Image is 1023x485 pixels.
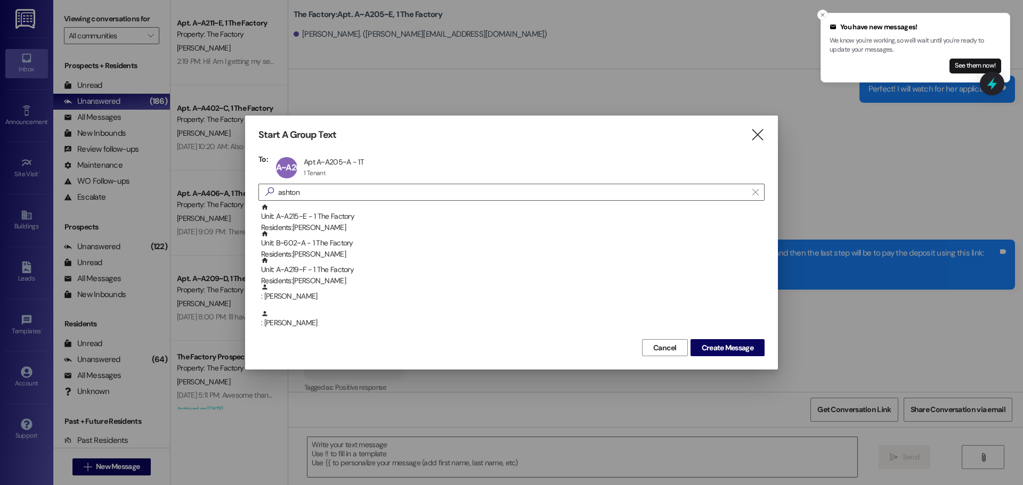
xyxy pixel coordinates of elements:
div: : [PERSON_NAME] [261,283,765,302]
button: See them now! [949,59,1001,73]
div: 1 Tenant [304,169,326,177]
button: Create Message [691,339,765,356]
button: Close toast [817,10,828,20]
div: Unit: A~A215~E - 1 The FactoryResidents:[PERSON_NAME] [258,203,765,230]
i:  [261,186,278,198]
button: Cancel [642,339,688,356]
div: You have new messages! [830,22,1001,32]
div: Unit: B~602~A - 1 The FactoryResidents:[PERSON_NAME] [258,230,765,257]
p: We know you're working, so we'll wait until you're ready to update your messages. [830,36,1001,55]
span: Create Message [702,342,753,354]
div: Residents: [PERSON_NAME] [261,275,765,286]
div: Unit: A~A219~F - 1 The FactoryResidents:[PERSON_NAME] [258,257,765,283]
div: Unit: A~A219~F - 1 The Factory [261,257,765,287]
h3: To: [258,154,268,164]
span: Cancel [653,342,677,354]
div: : [PERSON_NAME] [261,310,765,328]
div: Apt A~A205~A - 1T [304,157,364,167]
div: Unit: A~A215~E - 1 The Factory [261,203,765,234]
div: Unit: B~602~A - 1 The Factory [261,230,765,260]
span: A~A205~A [276,162,316,173]
div: Residents: [PERSON_NAME] [261,249,765,260]
h3: Start A Group Text [258,129,336,141]
i:  [752,188,758,196]
i:  [750,129,765,141]
button: Clear text [747,184,764,200]
div: Residents: [PERSON_NAME] [261,222,765,233]
div: : [PERSON_NAME] [258,283,765,310]
input: Search for any contact or apartment [278,185,747,200]
div: : [PERSON_NAME] [258,310,765,336]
